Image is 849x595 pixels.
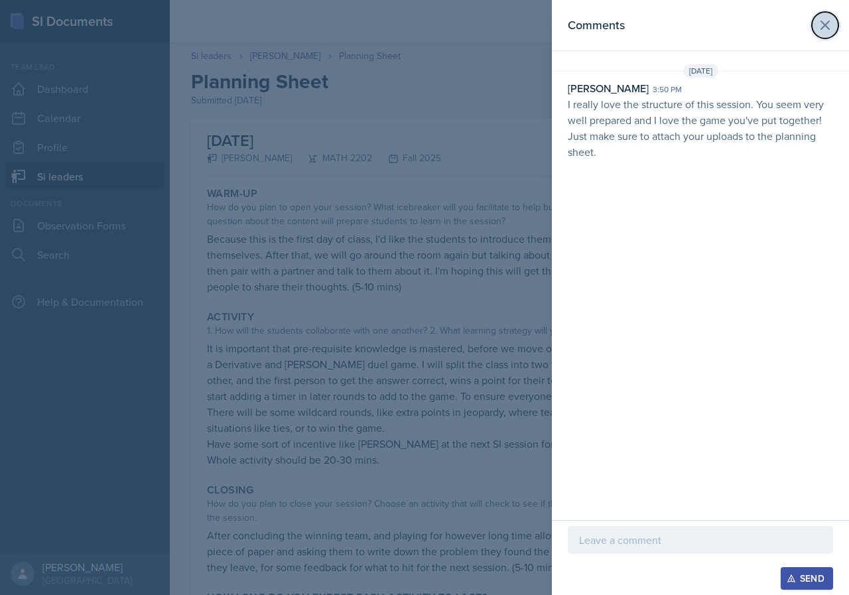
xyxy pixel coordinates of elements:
[781,567,833,590] button: Send
[653,84,682,96] div: 3:50 pm
[568,96,833,160] p: I really love the structure of this session. You seem very well prepared and I love the game you'...
[683,64,718,78] span: [DATE]
[789,573,824,584] div: Send
[568,16,625,34] h2: Comments
[568,80,649,96] div: [PERSON_NAME]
